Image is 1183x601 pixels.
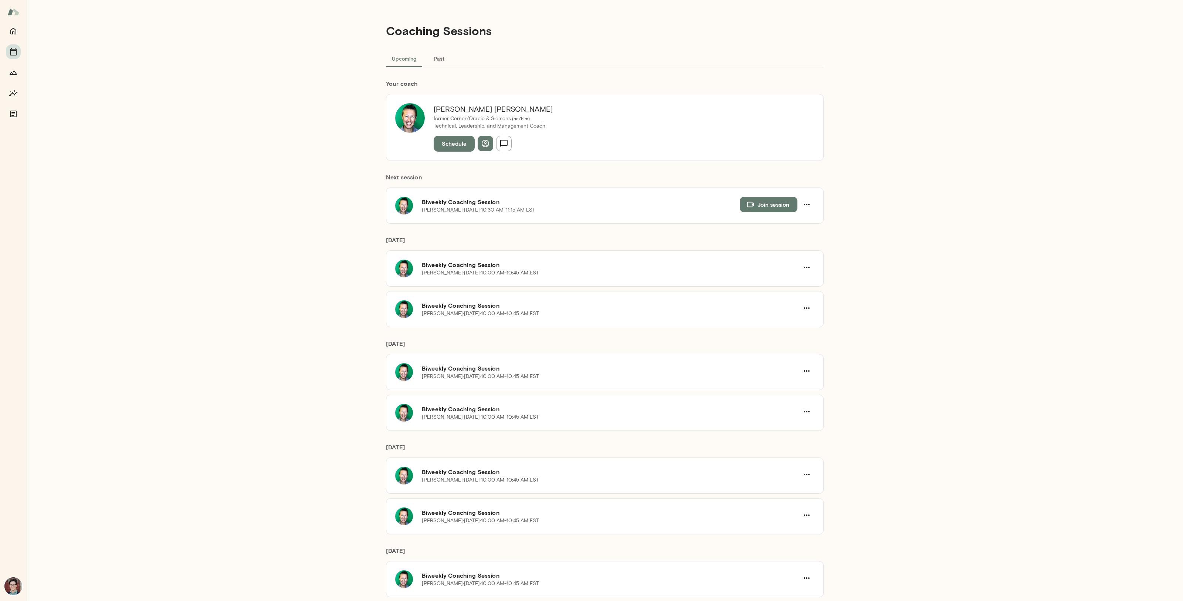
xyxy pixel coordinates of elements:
[386,236,824,250] h6: [DATE]
[386,24,492,38] h4: Coaching Sessions
[422,269,539,277] p: [PERSON_NAME] · [DATE] · 10:00 AM-10:45 AM EST
[386,50,422,67] button: Upcoming
[434,122,553,130] p: Technical, Leadership, and Management Coach
[478,136,493,151] button: View profile
[422,476,539,484] p: [PERSON_NAME] · [DATE] · 10:00 AM-10:45 AM EST
[7,5,19,19] img: Mento
[434,103,553,115] h6: [PERSON_NAME] [PERSON_NAME]
[740,197,797,212] button: Join session
[422,508,799,517] h6: Biweekly Coaching Session
[386,50,824,67] div: basic tabs example
[434,136,475,151] button: Schedule
[422,310,539,317] p: [PERSON_NAME] · [DATE] · 10:00 AM-10:45 AM EST
[422,197,740,206] h6: Biweekly Coaching Session
[6,107,21,121] button: Documents
[434,115,553,122] p: former Cerner/Oracle & Siemens
[496,136,512,151] button: Send message
[422,206,535,214] p: [PERSON_NAME] · [DATE] · 10:30 AM-11:15 AM EST
[386,173,824,188] h6: Next session
[6,44,21,59] button: Sessions
[422,50,455,67] button: Past
[4,577,22,595] img: Daniel Flynn
[6,65,21,80] button: Growth Plan
[386,546,824,561] h6: [DATE]
[386,339,824,354] h6: [DATE]
[386,443,824,457] h6: [DATE]
[422,571,799,580] h6: Biweekly Coaching Session
[422,517,539,524] p: [PERSON_NAME] · [DATE] · 10:00 AM-10:45 AM EST
[6,24,21,38] button: Home
[395,103,425,133] img: Brian Lawrence
[386,79,824,88] h6: Your coach
[422,260,799,269] h6: Biweekly Coaching Session
[422,405,799,413] h6: Biweekly Coaching Session
[6,86,21,101] button: Insights
[422,413,539,421] p: [PERSON_NAME] · [DATE] · 10:00 AM-10:45 AM EST
[422,364,799,373] h6: Biweekly Coaching Session
[511,116,530,121] span: ( he/him )
[422,467,799,476] h6: Biweekly Coaching Session
[422,301,799,310] h6: Biweekly Coaching Session
[422,580,539,587] p: [PERSON_NAME] · [DATE] · 10:00 AM-10:45 AM EST
[422,373,539,380] p: [PERSON_NAME] · [DATE] · 10:00 AM-10:45 AM EST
